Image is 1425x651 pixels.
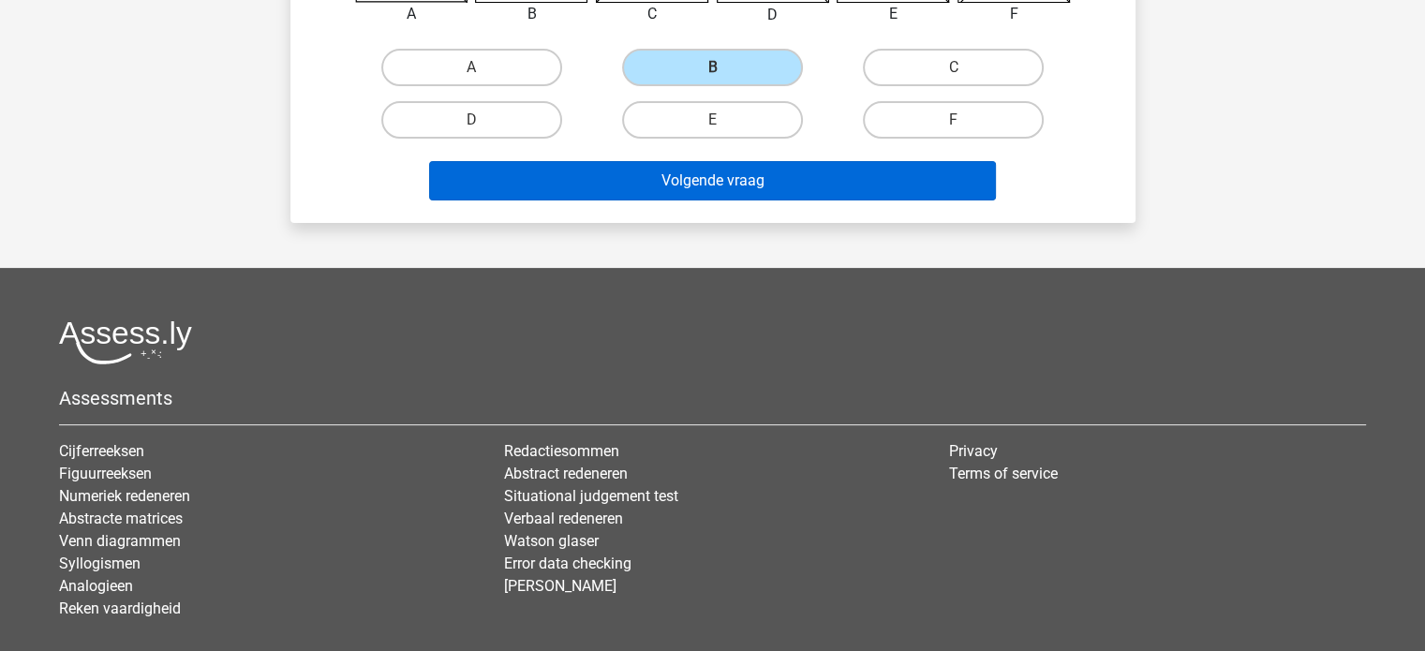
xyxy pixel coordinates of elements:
[429,161,996,200] button: Volgende vraag
[504,465,628,482] a: Abstract redeneren
[59,599,181,617] a: Reken vaardigheid
[59,510,183,527] a: Abstracte matrices
[949,465,1058,482] a: Terms of service
[504,532,599,550] a: Watson glaser
[59,320,192,364] img: Assessly logo
[381,101,562,139] label: D
[59,487,190,505] a: Numeriek redeneren
[622,49,803,86] label: B
[504,577,616,595] a: [PERSON_NAME]
[622,101,803,139] label: E
[504,555,631,572] a: Error data checking
[504,442,619,460] a: Redactiesommen
[582,3,723,25] div: C
[341,3,482,25] div: A
[504,487,678,505] a: Situational judgement test
[863,49,1044,86] label: C
[823,3,964,25] div: E
[59,577,133,595] a: Analogieen
[949,442,998,460] a: Privacy
[461,3,602,25] div: B
[59,465,152,482] a: Figuurreeksen
[703,4,844,26] div: D
[59,555,141,572] a: Syllogismen
[943,3,1085,25] div: F
[59,387,1366,409] h5: Assessments
[863,101,1044,139] label: F
[59,442,144,460] a: Cijferreeksen
[381,49,562,86] label: A
[504,510,623,527] a: Verbaal redeneren
[59,532,181,550] a: Venn diagrammen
